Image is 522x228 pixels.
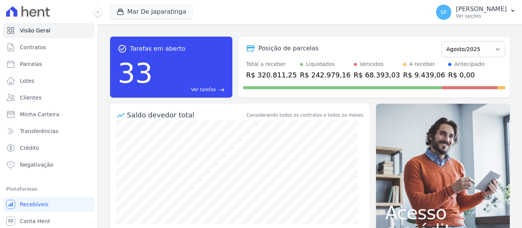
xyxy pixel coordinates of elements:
[118,44,127,53] span: task_alt
[409,60,435,68] div: A receber
[3,157,94,172] a: Negativação
[430,2,522,23] button: SF [PERSON_NAME] Ver opções
[20,94,41,101] span: Clientes
[403,70,445,80] div: R$ 9.439,06
[191,86,216,93] span: Ver tarefas
[354,70,400,80] div: R$ 68.393,03
[20,111,59,118] span: Minha Carteira
[3,90,94,105] a: Clientes
[20,144,39,152] span: Crédito
[441,10,447,15] span: SF
[3,197,94,212] a: Recebíveis
[3,40,94,55] a: Contratos
[20,77,34,85] span: Lotes
[456,13,507,19] p: Ver opções
[454,60,485,68] div: Antecipado
[246,70,297,80] div: R$ 320.811,25
[306,60,335,68] div: Liquidados
[258,44,319,53] div: Posição de parcelas
[3,140,94,156] a: Crédito
[3,107,94,122] a: Minha Carteira
[127,110,245,120] div: Saldo devedor total
[246,60,297,68] div: Total a receber
[3,56,94,72] a: Parcelas
[6,185,91,194] div: Plataformas
[246,112,363,119] div: Considerando todos os contratos e todos os meses
[20,161,53,169] span: Negativação
[110,5,193,19] button: Mar De Japaratinga
[448,70,485,80] div: R$ 0,00
[360,60,384,68] div: Vencidos
[456,5,507,13] p: [PERSON_NAME]
[219,87,225,93] span: east
[118,53,153,93] div: 33
[20,201,49,208] span: Recebíveis
[20,217,50,225] span: Conta Hent
[20,127,58,135] span: Transferências
[3,124,94,139] a: Transferências
[385,204,501,222] span: Acesso
[20,43,46,51] span: Contratos
[3,73,94,88] a: Lotes
[130,44,185,53] span: Tarefas em aberto
[20,27,50,34] span: Visão Geral
[3,23,94,38] a: Visão Geral
[156,86,225,93] a: Ver tarefas east
[300,70,351,80] div: R$ 242.979,16
[20,60,42,68] span: Parcelas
